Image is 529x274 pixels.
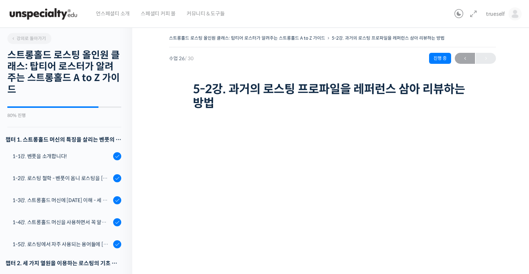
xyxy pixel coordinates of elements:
[185,55,194,62] span: / 30
[12,196,111,204] div: 1-3강. 스트롱홀드 머신에 [DATE] 이해 - 세 가지 열원이 만들어내는 변화
[169,35,325,41] a: 스트롱홀드 로스팅 올인원 클래스: 탑티어 로스터가 알려주는 스트롱홀드 A to Z 가이드
[11,36,46,41] span: 강의로 돌아가기
[12,152,111,160] div: 1-1강. 벤풋을 소개합니다!
[455,54,475,63] span: ←
[332,35,445,41] a: 5-2강. 과거의 로스팅 프로파일을 레퍼런스 삼아 리뷰하는 방법
[7,33,51,44] a: 강의로 돌아가기
[7,50,121,95] h2: 스트롱홀드 로스팅 올인원 클래스: 탑티어 로스터가 알려주는 스트롱홀드 A to Z 가이드
[12,174,111,182] div: 1-2강. 로스팅 철학 - 벤풋이 옴니 로스팅을 [DATE] 않는 이유
[193,82,472,110] h1: 5-2강. 과거의 로스팅 프로파일을 레퍼런스 삼아 리뷰하는 방법
[455,53,475,64] a: ←이전
[12,218,111,226] div: 1-4강. 스트롱홀드 머신을 사용하면서 꼭 알고 있어야 할 유의사항
[12,240,111,248] div: 1-5강. 로스팅에서 자주 사용되는 용어들에 [DATE] 이해
[7,113,121,118] div: 80% 진행
[486,11,505,17] span: trueself
[6,135,121,145] h3: 챕터 1. 스트롱홀드 머신의 특징을 살리는 벤풋의 로스팅 방식
[6,258,121,268] div: 챕터 2. 세 가지 열원을 이용하는 로스팅의 기초 설계
[429,53,451,64] div: 진행 중
[169,56,194,61] span: 수업 26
